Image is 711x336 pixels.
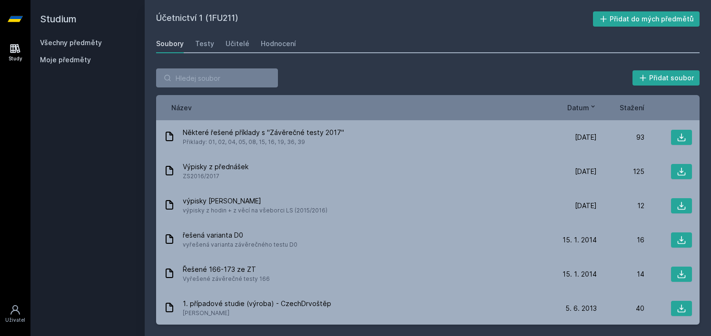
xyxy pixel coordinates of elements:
div: 125 [597,167,644,176]
div: 12 [597,201,644,211]
span: [DATE] [575,201,597,211]
a: Učitelé [226,34,249,53]
span: 15. 1. 2014 [563,269,597,279]
span: Moje předměty [40,55,91,65]
div: Učitelé [226,39,249,48]
div: Soubory [156,39,184,48]
span: 1. případové studie (výroba) - CzechDrvoštěp [183,299,331,308]
span: 15. 1. 2014 [563,235,597,245]
span: výpisky z hodin + z věcí na všeborci LS (2015/2016) [183,206,327,215]
span: Přiklady: 01, 02, 04, 05, 08, 15, 16, 19, 36, 39 [183,137,344,147]
span: řešená varianta D0 [183,230,297,240]
div: Testy [195,39,214,48]
div: Uživatel [5,317,25,324]
a: Soubory [156,34,184,53]
button: Přidat soubor [632,70,700,86]
div: 16 [597,235,644,245]
button: Název [171,103,192,113]
span: vyřešená varianta závěrečného testu D0 [183,240,297,250]
a: Uživatel [2,299,29,328]
button: Přidat do mých předmětů [593,11,700,27]
span: [PERSON_NAME] [183,308,331,318]
a: Study [2,38,29,67]
span: 5. 6. 2013 [565,304,597,313]
a: Všechny předměty [40,38,102,47]
div: 93 [597,133,644,142]
span: ZS2016/2017 [183,172,248,181]
button: Datum [567,103,597,113]
div: 40 [597,304,644,313]
button: Stažení [620,103,644,113]
span: Výpisky z přednášek [183,162,248,172]
h2: Účetnictví 1 (1FU211) [156,11,593,27]
a: Testy [195,34,214,53]
span: Řešené 166-173 ze ZT [183,265,270,274]
a: Hodnocení [261,34,296,53]
span: Datum [567,103,589,113]
span: výpisky [PERSON_NAME] [183,196,327,206]
input: Hledej soubor [156,68,278,87]
span: Vyřešené závěrečné testy 166 [183,274,270,284]
div: Hodnocení [261,39,296,48]
div: 14 [597,269,644,279]
span: Některé řešené příklady s "Závěrečné testy 2017" [183,128,344,137]
span: [DATE] [575,167,597,176]
span: [DATE] [575,133,597,142]
div: Study [9,55,22,62]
